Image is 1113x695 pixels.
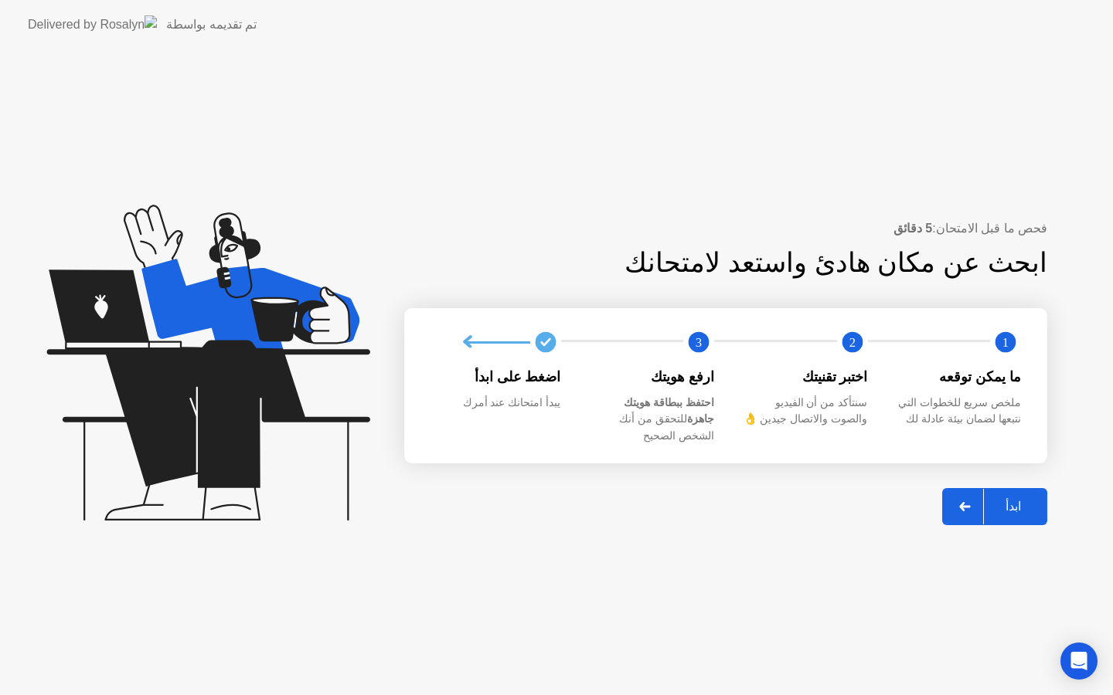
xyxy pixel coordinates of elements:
[984,499,1043,514] div: ابدأ
[503,242,1048,283] div: ابحث عن مكان هادئ واستعد لامتحانك
[893,222,932,235] b: 5 دقائق
[166,15,257,34] div: تم تقديمه بواسطة
[849,335,855,350] text: 2
[893,395,1022,428] div: ملخص سريع للخطوات التي نتبعها لضمان بيئة عادلة لك
[624,396,714,425] b: احتفظ ببطاقة هويتك جاهزة
[432,395,561,412] div: يبدأ امتحانك عند أمرك
[942,488,1047,525] button: ابدأ
[586,395,715,445] div: للتحقق من أنك الشخص الصحيح
[696,335,702,350] text: 3
[1002,335,1009,350] text: 1
[404,219,1047,238] div: فحص ما قبل الامتحان:
[586,367,715,387] div: ارفع هويتك
[893,367,1022,387] div: ما يمكن توقعه
[1060,642,1098,680] div: Open Intercom Messenger
[432,367,561,387] div: اضغط على ابدأ
[739,395,868,428] div: سنتأكد من أن الفيديو والصوت والاتصال جيدين 👌
[28,15,157,33] img: Delivered by Rosalyn
[739,367,868,387] div: اختبر تقنيتك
